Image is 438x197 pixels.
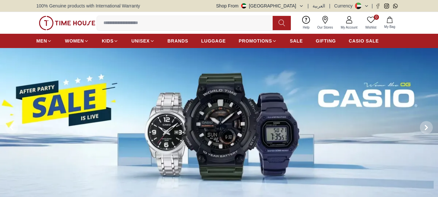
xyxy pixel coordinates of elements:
span: WOMEN [65,38,84,44]
span: My Bag [382,24,398,29]
span: Wishlist [363,25,379,30]
a: PROMOTIONS [239,35,277,47]
a: Instagram [384,4,389,8]
span: My Account [338,25,360,30]
span: GIFTING [316,38,336,44]
a: Facebook [375,4,380,8]
span: CASIO SALE [349,38,379,44]
span: 0 [374,15,379,20]
a: Our Stores [314,15,337,31]
span: | [308,3,309,9]
span: BRANDS [168,38,188,44]
a: SALE [290,35,303,47]
a: CASIO SALE [349,35,379,47]
img: ... [39,16,95,30]
div: Currency [334,3,355,9]
a: MEN [36,35,52,47]
a: WOMEN [65,35,89,47]
img: United Arab Emirates [241,3,246,8]
span: 100% Genuine products with International Warranty [36,3,140,9]
span: | [329,3,330,9]
button: Shop From[GEOGRAPHIC_DATA] [216,3,304,9]
a: UNISEX [131,35,154,47]
a: Whatsapp [393,4,398,8]
a: Help [299,15,314,31]
span: Our Stores [315,25,336,30]
button: My Bag [380,15,399,31]
span: UNISEX [131,38,149,44]
a: LUGGAGE [201,35,226,47]
span: | [372,3,373,9]
a: BRANDS [168,35,188,47]
a: GIFTING [316,35,336,47]
span: LUGGAGE [201,38,226,44]
span: PROMOTIONS [239,38,272,44]
a: KIDS [102,35,118,47]
span: Help [300,25,312,30]
span: SALE [290,38,303,44]
button: العربية [313,3,325,9]
span: MEN [36,38,47,44]
a: 0Wishlist [361,15,380,31]
span: KIDS [102,38,113,44]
